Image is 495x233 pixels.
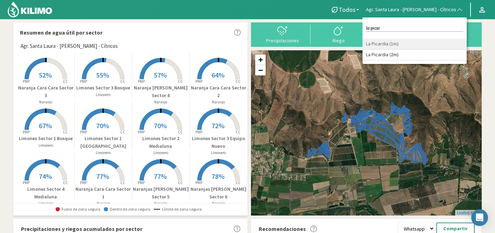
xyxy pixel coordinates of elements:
p: Naranja Cara Cara Sector 3 [17,84,74,99]
tspan: CC [63,130,68,134]
button: Precipitaciones [254,25,310,43]
tspan: PMP [23,130,30,134]
p: Limones Sector 3 Bosque [75,84,132,92]
tspan: CC [178,130,183,134]
tspan: CC [63,180,68,185]
tspan: PMP [138,130,145,134]
p: Limones Sector 1 [GEOGRAPHIC_DATA] [75,135,132,150]
tspan: CC [178,79,183,84]
span: 52% [39,71,52,79]
p: Naranjo [190,201,247,206]
li: La Picardia (2m) [363,50,467,60]
span: Dentro de zona segura [104,207,150,212]
span: Todos [339,6,356,13]
div: Open Intercom Messenger [471,209,488,226]
p: Naranjas [PERSON_NAME] Sector 5 [132,185,189,201]
tspan: CC [236,130,241,134]
button: Riego [310,25,366,43]
span: 78% [211,172,224,181]
p: Naranjo [17,99,74,105]
tspan: PMP [138,79,145,84]
tspan: CC [236,79,241,84]
tspan: PMP [80,130,87,134]
tspan: CC [236,180,241,185]
li: La Picardia (1m) [363,39,467,50]
p: Naranja Cara Cara Sector 2 [190,84,247,99]
tspan: CC [63,79,68,84]
span: 70% [96,121,109,130]
span: 67% [39,121,52,130]
span: 74% [39,172,52,181]
a: Zoom in [255,54,266,65]
p: Limonero [75,92,132,98]
p: Limones Sector 1 Bosque [17,135,74,142]
span: Fuera de zona segura [56,207,100,212]
p: Limones Sector 2 Medialuna [132,135,189,150]
tspan: CC [121,79,125,84]
p: Naranjo [132,201,189,206]
tspan: PMP [195,180,202,185]
p: Limonero [17,201,74,206]
p: Naranjo [75,201,132,206]
div: | © [455,210,482,216]
button: Agr. Santa Laura - [PERSON_NAME] - Cítricos [363,2,467,17]
p: Limones Sector 3 Equipo Nuevo [190,135,247,150]
p: Precipitaciones y riegos acumulados por sector [21,225,142,233]
p: Recomendaciones [259,225,306,233]
span: 57% [154,71,167,79]
span: 55% [96,71,109,79]
tspan: CC [121,180,125,185]
p: Naranjo [190,99,247,105]
span: 70% [154,121,167,130]
div: Riego [313,38,364,43]
span: 64% [211,71,224,79]
p: Limonero [132,150,189,156]
tspan: PMP [23,180,30,185]
a: Leaflet [457,211,468,215]
span: Agr. Santa Laura - [PERSON_NAME] - Cítricos [21,42,118,50]
p: Limonero [75,150,132,156]
tspan: CC [121,130,125,134]
tspan: PMP [80,79,87,84]
p: Naranja [PERSON_NAME] Sector 4 [132,84,189,99]
p: Resumen de agua útil por sector [20,28,102,37]
img: Kilimo [7,1,53,18]
tspan: PMP [138,180,145,185]
tspan: PMP [80,180,87,185]
tspan: PMP [195,79,202,84]
tspan: CC [178,180,183,185]
span: Límite de zona segura [154,207,202,212]
p: Compartir [443,225,468,233]
p: Limonero [17,143,74,148]
a: Zoom out [255,65,266,75]
tspan: PMP [23,79,30,84]
p: Naranja Cara Cara Sector 1 [75,185,132,201]
p: Naranjas [PERSON_NAME] Sector 6 [190,185,247,201]
p: Limones Sector 4 Medialuna [17,185,74,201]
tspan: PMP [195,130,202,134]
div: Precipitaciones [257,38,308,43]
span: 77% [154,172,167,181]
p: Naranjo [132,99,189,105]
span: Agr. Santa Laura - [PERSON_NAME] - Cítricos [366,6,456,13]
span: 72% [211,121,224,130]
span: 77% [96,172,109,181]
p: Limonero [190,150,247,156]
